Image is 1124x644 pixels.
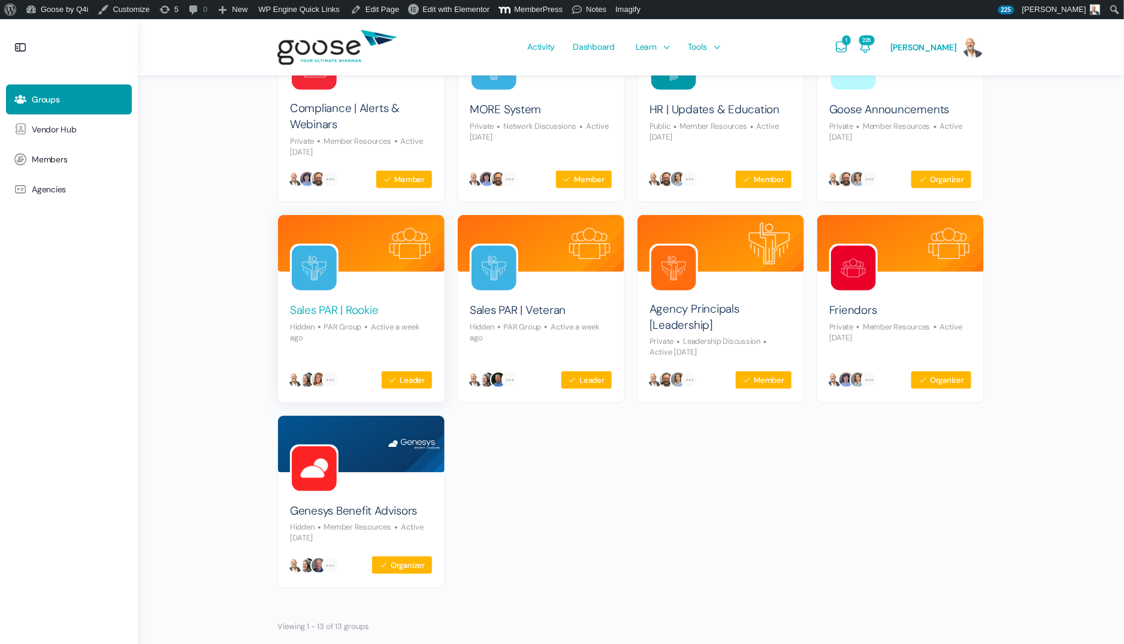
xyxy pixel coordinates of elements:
img: Wendy Keneipp [299,557,316,574]
img: Eliza Leder [670,371,687,388]
img: Kevin Trokey [647,171,664,188]
img: Eliza Leder [850,371,866,388]
button: Member [735,170,792,189]
img: Group logo of Sales PAR | Veteran [472,246,516,291]
img: Al Schiebel [658,371,675,388]
img: Kevin Trokey [288,171,304,188]
p: Active [DATE] [470,121,609,142]
p: Active [DATE] [649,121,779,142]
img: Kevin Trokey [467,371,484,388]
a: Friendors [829,303,877,319]
a: Tools [682,19,723,75]
img: Group logo of Sales PAR | Rookie [292,246,337,291]
a: Vendor Hub [6,114,132,144]
a: Sales PAR | Rookie [290,303,379,319]
img: Group logo of Genesys Benefit Advisors [292,446,337,491]
img: Kevin Trokey [467,171,484,188]
img: Wendy Keneipp [479,371,495,388]
p: Active [DATE] [290,136,424,157]
img: Kevin Trokey [288,557,304,574]
span: Groups [32,95,60,105]
img: Brandy Clark [299,171,316,188]
img: Brandy Clark [838,371,855,388]
img: Casey Conley [310,371,327,388]
a: Activity [521,19,561,75]
a: Members [6,144,132,174]
span: [PERSON_NAME] [890,42,957,53]
img: Al Schiebel [658,171,675,188]
span: Private [829,121,853,131]
a: Agency Principals [Leadership] [649,301,792,333]
button: Organizer [911,371,972,389]
p: Active a week ago [470,322,600,343]
img: Kevin Trokey [647,371,664,388]
span: 225 [859,35,875,45]
p: Active a week ago [290,322,420,343]
a: Messages [834,19,848,75]
span: Edit with Elementor [422,5,490,14]
span: Tools [688,19,707,75]
img: Group logo of Friendors [831,246,876,291]
img: Kevin Trokey [827,171,844,188]
a: Compliance | Alerts & Webinars [290,101,433,132]
p: Active [DATE] [649,336,770,357]
a: Agencies [6,174,132,204]
img: Al Schiebel [310,171,327,188]
span: Network Discussions [494,121,576,131]
span: Public [649,121,670,131]
p: Viewing 1 - 13 of 13 groups [277,618,369,634]
img: Al Schiebel [838,171,855,188]
img: Group cover image [278,416,445,473]
span: 225 [998,5,1014,14]
span: Private [649,336,673,346]
span: Member Resources [315,522,391,532]
a: HR | Updates & Education [649,102,779,118]
a: Goose Announcements [829,102,949,118]
a: MORE System [470,102,541,118]
span: Activity [527,19,555,75]
a: Genesys Benefit Advisors [290,503,417,519]
img: Wendy Keneipp [299,371,316,388]
button: Organizer [911,170,972,189]
img: Group cover image [637,215,804,272]
a: Dashboard [567,19,621,75]
button: Leader [381,371,433,389]
img: Eric Thieringer [310,557,327,574]
span: Leadership Discussion [673,336,760,346]
img: Kevin Trokey [827,371,844,388]
span: Member Resources [670,121,747,131]
img: Mark Forhan [490,371,507,388]
img: Al Schiebel [490,171,507,188]
button: Organizer [371,556,433,575]
p: Active [DATE] [290,522,424,543]
p: Active [DATE] [829,121,963,142]
span: PAR Group [494,322,542,332]
span: Dashboard [573,19,615,75]
a: Notifications [858,19,872,75]
a: [PERSON_NAME] [890,19,984,75]
button: Member [555,170,612,189]
img: Eliza Leder [670,171,687,188]
span: Private [829,322,853,332]
span: Agencies [32,185,66,195]
span: Hidden [290,322,315,332]
button: Member [376,170,433,189]
span: Hidden [290,522,315,532]
img: Group logo of Agency Principals [Leadership] [651,246,696,291]
img: Group cover image [817,215,984,272]
p: Active [DATE] [829,322,963,343]
span: Private [470,121,494,131]
span: Member Resources [314,136,391,146]
img: Brandy Clark [479,171,495,188]
img: Group cover image [458,215,624,272]
a: Groups [6,84,132,114]
span: Hidden [470,322,494,332]
iframe: Chat Widget [1064,586,1124,644]
span: Vendor Hub [32,125,77,135]
a: Learn [630,19,673,75]
a: Sales PAR | Veteran [470,303,566,319]
img: Kevin Trokey [288,371,304,388]
img: Eliza Leder [850,171,866,188]
span: Learn [636,19,657,75]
